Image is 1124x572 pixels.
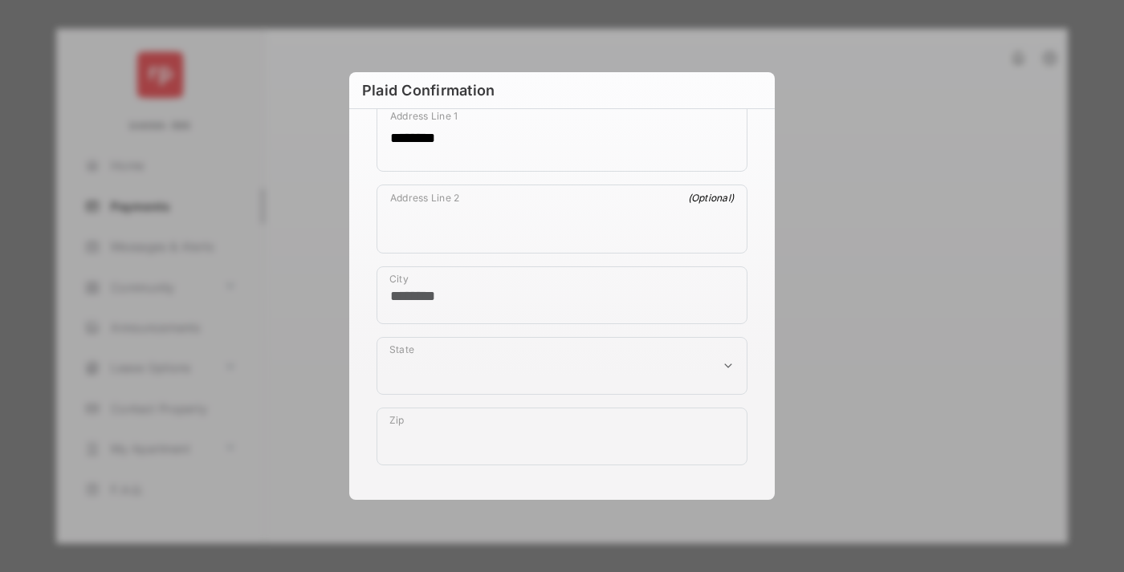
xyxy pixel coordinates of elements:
[377,103,747,172] div: payment_method_screening[postal_addresses][addressLine1]
[377,408,747,465] div: payment_method_screening[postal_addresses][postalCode]
[349,72,775,109] h2: Plaid Confirmation
[377,185,747,254] div: payment_method_screening[postal_addresses][addressLine2]
[377,337,747,395] div: payment_method_screening[postal_addresses][administrativeArea]
[377,266,747,324] div: payment_method_screening[postal_addresses][locality]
